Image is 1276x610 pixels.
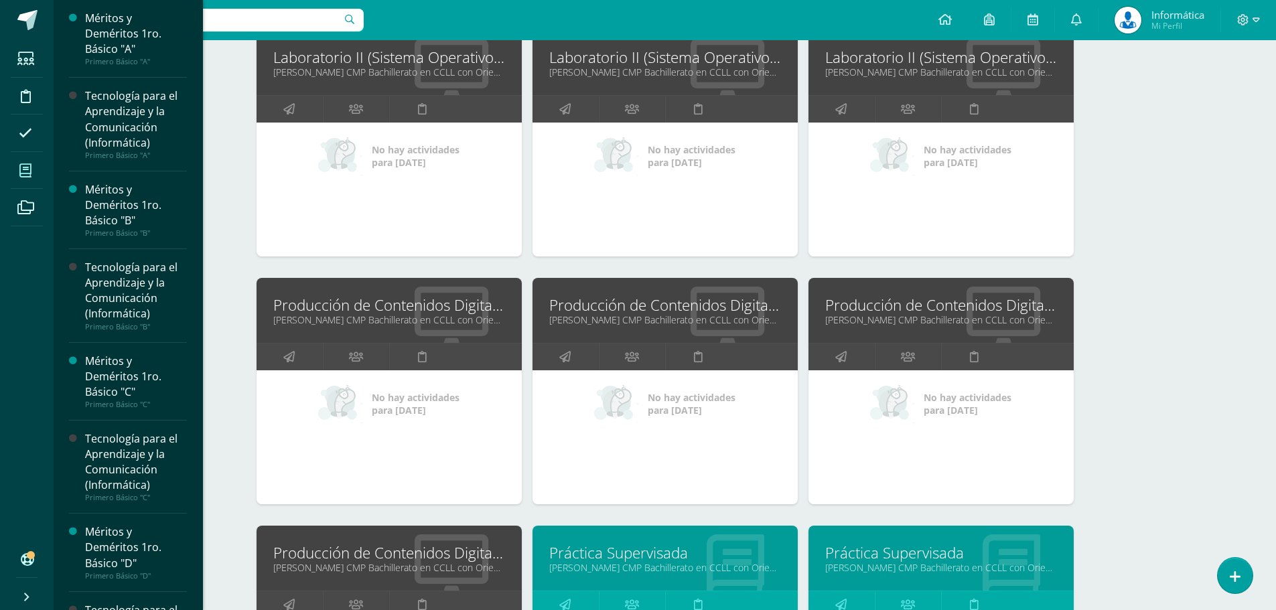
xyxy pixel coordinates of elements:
a: [PERSON_NAME] CMP Bachillerato en CCLL con Orientación en Computación "D" [825,66,1057,78]
a: [PERSON_NAME] CMP Bachillerato en CCLL con Orientación en Computación "A" [549,561,781,574]
span: Informática [1151,8,1204,21]
span: Mi Perfil [1151,20,1204,31]
a: [PERSON_NAME] CMP Bachillerato en CCLL con Orientación en Computación "D" [273,561,505,574]
div: Primero Básico "A" [85,57,187,66]
a: [PERSON_NAME] CMP Bachillerato en CCLL con Orientación en Computación "B" [825,561,1057,574]
div: Primero Básico "B" [85,228,187,238]
a: Producción de Contenidos Digitales [549,295,781,315]
a: Práctica Supervisada [549,542,781,563]
a: Méritos y Deméritos 1ro. Básico "C"Primero Básico "C" [85,354,187,409]
div: Primero Básico "C" [85,493,187,502]
span: No hay actividades para [DATE] [648,391,735,416]
img: no_activities_small.png [318,136,362,176]
span: No hay actividades para [DATE] [648,143,735,169]
div: Primero Básico "D" [85,571,187,581]
a: [PERSON_NAME] CMP Bachillerato en CCLL con Orientación en Computación "B" [549,313,781,326]
div: Tecnología para el Aprendizaje y la Comunicación (Informática) [85,260,187,321]
input: Busca un usuario... [62,9,364,31]
a: Laboratorio II (Sistema Operativo Macintoch) [273,47,505,68]
a: Méritos y Deméritos 1ro. Básico "D"Primero Básico "D" [85,524,187,580]
img: no_activities_small.png [870,384,914,424]
div: Tecnología para el Aprendizaje y la Comunicación (Informática) [85,88,187,150]
img: da59f6ea21f93948affb263ca1346426.png [1115,7,1141,33]
a: Laboratorio II (Sistema Operativo Macintoch) [549,47,781,68]
img: no_activities_small.png [594,136,638,176]
a: Tecnología para el Aprendizaje y la Comunicación (Informática)Primero Básico "B" [85,260,187,331]
a: Méritos y Deméritos 1ro. Básico "A"Primero Básico "A" [85,11,187,66]
div: Méritos y Deméritos 1ro. Básico "C" [85,354,187,400]
a: Producción de Contenidos Digitales [273,295,505,315]
div: Méritos y Deméritos 1ro. Básico "D" [85,524,187,570]
img: no_activities_small.png [594,384,638,424]
span: No hay actividades para [DATE] [924,143,1011,169]
a: Laboratorio II (Sistema Operativo Macintoch) [825,47,1057,68]
a: [PERSON_NAME] CMP Bachillerato en CCLL con Orientación en Computación "C" [825,313,1057,326]
div: Méritos y Deméritos 1ro. Básico "A" [85,11,187,57]
div: Primero Básico "B" [85,322,187,331]
a: [PERSON_NAME] CMP Bachillerato en CCLL con Orientación en Computación "B" [273,66,505,78]
div: Primero Básico "C" [85,400,187,409]
a: Producción de Contenidos Digitales [273,542,505,563]
img: no_activities_small.png [870,136,914,176]
a: Méritos y Deméritos 1ro. Básico "B"Primero Básico "B" [85,182,187,238]
span: No hay actividades para [DATE] [372,143,459,169]
a: Producción de Contenidos Digitales [825,295,1057,315]
a: Tecnología para el Aprendizaje y la Comunicación (Informática)Primero Básico "A" [85,88,187,159]
div: Primero Básico "A" [85,151,187,160]
a: Tecnología para el Aprendizaje y la Comunicación (Informática)Primero Básico "C" [85,431,187,502]
div: Méritos y Deméritos 1ro. Básico "B" [85,182,187,228]
a: Práctica Supervisada [825,542,1057,563]
span: No hay actividades para [DATE] [924,391,1011,416]
span: No hay actividades para [DATE] [372,391,459,416]
img: no_activities_small.png [318,384,362,424]
a: [PERSON_NAME] CMP Bachillerato en CCLL con Orientación en Computación "C" [549,66,781,78]
div: Tecnología para el Aprendizaje y la Comunicación (Informática) [85,431,187,493]
a: [PERSON_NAME] CMP Bachillerato en CCLL con Orientación en Computación "A" [273,313,505,326]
